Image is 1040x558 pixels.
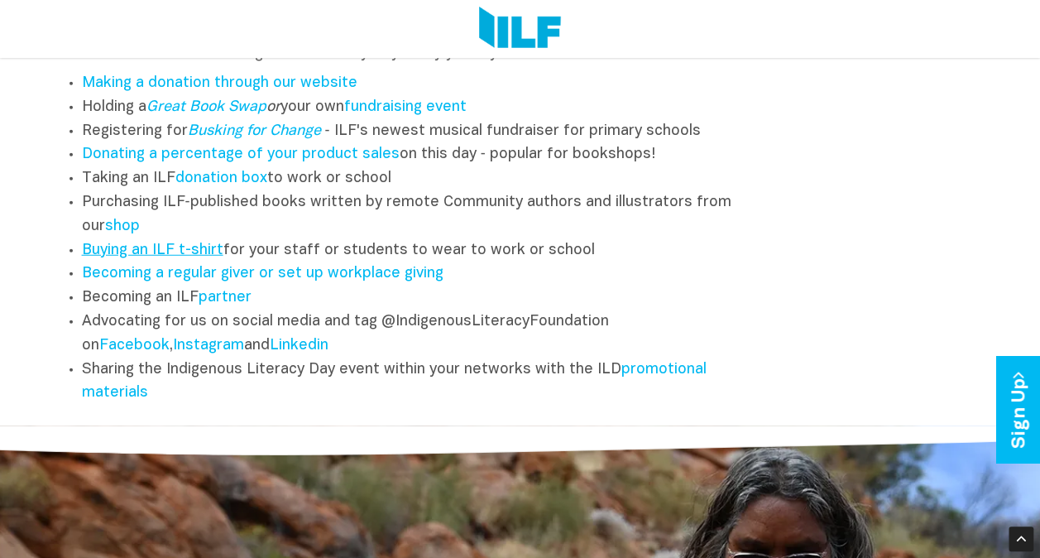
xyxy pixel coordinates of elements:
[82,143,750,167] li: on this day ‑ popular for bookshops!
[1009,527,1033,551] div: Scroll Back to Top
[344,100,467,114] a: fundraising event
[99,339,170,353] a: Facebook
[479,7,561,51] img: Logo
[82,239,750,263] li: for your staff or students to wear to work or school
[188,124,321,138] a: Busking for Change
[82,286,750,310] li: Becoming an ILF
[173,339,244,353] a: Instagram
[82,191,750,239] li: Purchasing ILF‑published books written by remote Community authors and illustrators from our
[146,100,280,114] em: or
[82,120,750,144] li: Registering for ‑ ILF's newest musical fundraiser for primary schools
[105,219,140,233] a: shop
[146,100,266,114] a: Great Book Swap
[175,171,267,185] a: donation box
[82,147,400,161] a: Donating a percentage of your product sales
[199,291,252,305] a: partner
[82,267,443,281] a: Becoming a regular giver or set up workplace giving
[82,310,750,358] li: Advocating for us on social media and tag @IndigenousLiteracyFoundation on , and
[82,96,750,120] li: Holding a your own
[82,76,357,90] a: Making a donation through our website
[82,358,750,406] li: Sharing the Indigenous Literacy Day event within your networks with the ILD
[82,243,223,257] a: Buying an ILF t-shirt
[270,339,328,353] a: Linkedin
[82,167,750,191] li: Taking an ILF to work or school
